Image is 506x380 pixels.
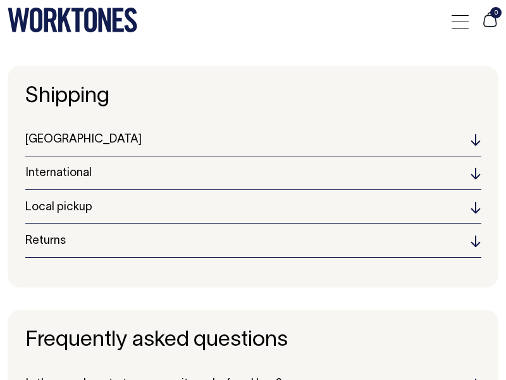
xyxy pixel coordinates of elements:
[25,167,481,180] h5: International
[25,85,481,108] h3: Shipping
[481,21,498,30] a: 0
[25,329,481,352] h3: Frequently asked questions
[25,235,481,248] h5: Returns
[490,7,502,18] span: 0
[25,201,481,214] h5: Local pickup
[25,134,481,146] h5: [GEOGRAPHIC_DATA]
